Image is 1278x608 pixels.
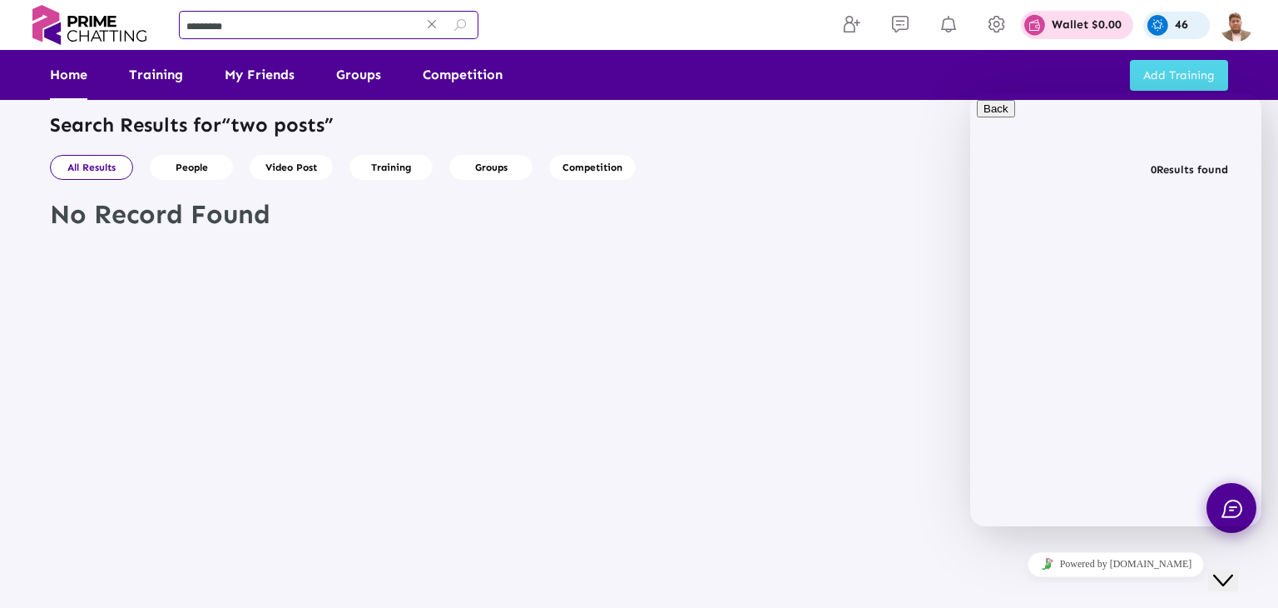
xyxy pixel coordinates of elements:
[970,93,1261,526] iframe: chat widget
[371,162,411,173] span: Training
[250,155,333,180] button: Video Post
[1220,8,1253,42] img: img
[1052,19,1122,31] p: Wallet $0.00
[50,50,87,100] a: Home
[221,112,334,137] span: “two posts”
[449,155,532,180] button: Groups
[953,163,1229,177] h6: Results found
[176,162,208,173] span: People
[50,205,727,223] div: No Record Found
[225,50,295,100] a: My Friends
[349,155,433,180] button: Training
[50,155,133,180] button: All Results
[1130,60,1228,91] button: Add Training
[150,155,233,180] button: People
[1143,68,1215,82] span: Add Training
[423,50,503,100] a: Competition
[265,162,317,173] span: Video Post
[50,108,1228,142] h2: Search Results for
[67,162,116,173] span: All Results
[562,162,622,173] span: Competition
[475,162,508,173] span: Groups
[25,5,154,45] img: logo
[129,50,183,100] a: Training
[336,50,381,100] a: Groups
[549,155,636,180] button: Competition
[970,546,1261,583] iframe: chat widget
[1208,541,1261,591] iframe: chat widget
[1175,19,1188,31] p: 46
